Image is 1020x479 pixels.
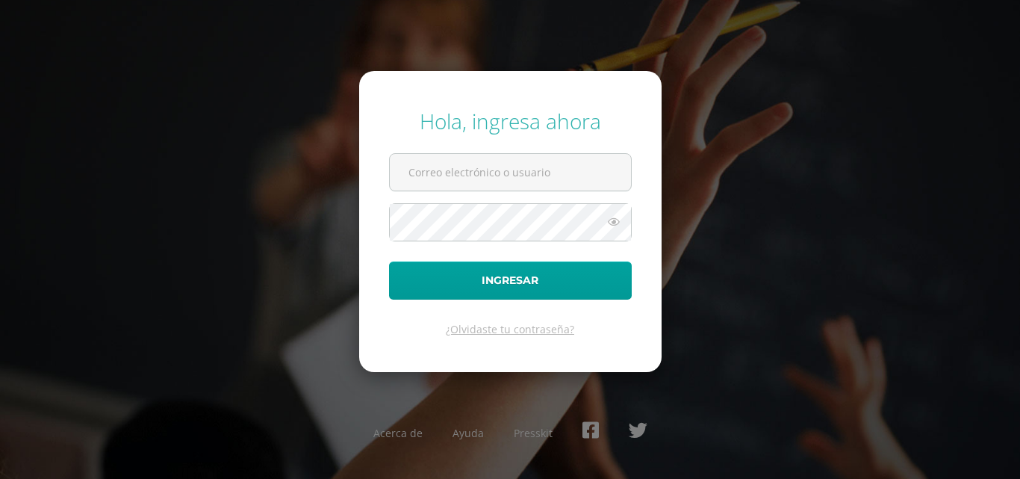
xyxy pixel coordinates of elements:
[514,426,553,440] a: Presskit
[446,322,574,336] a: ¿Olvidaste tu contraseña?
[390,154,631,191] input: Correo electrónico o usuario
[389,262,632,300] button: Ingresar
[373,426,423,440] a: Acerca de
[453,426,484,440] a: Ayuda
[389,107,632,135] div: Hola, ingresa ahora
